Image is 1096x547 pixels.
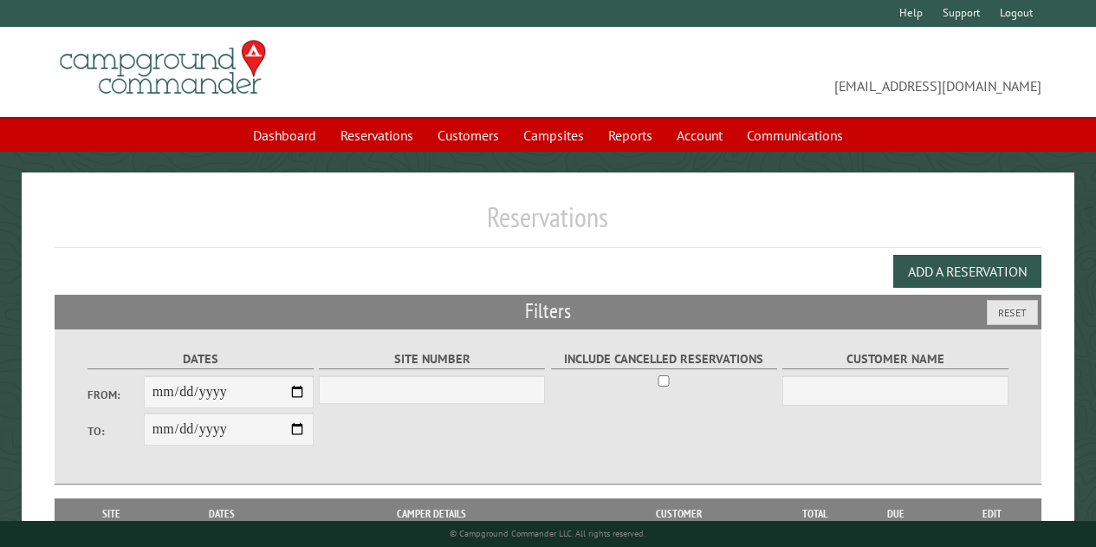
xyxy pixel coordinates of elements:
th: Due [850,498,943,530]
th: Edit [942,498,1041,530]
label: Site Number [319,349,545,369]
span: [EMAIL_ADDRESS][DOMAIN_NAME] [548,48,1041,96]
label: Dates [88,349,314,369]
h2: Filters [55,295,1041,328]
label: To: [88,423,144,440]
button: Reset [987,300,1038,325]
img: Campground Commander [55,34,271,101]
a: Account [666,119,733,152]
a: Campsites [513,119,594,152]
a: Customers [427,119,509,152]
label: From: [88,387,144,403]
th: Camper Details [285,498,578,530]
th: Total [781,498,850,530]
th: Customer [578,498,781,530]
a: Communications [736,119,853,152]
th: Dates [159,498,285,530]
small: © Campground Commander LLC. All rights reserved. [450,528,645,539]
label: Customer Name [782,349,1008,369]
a: Dashboard [243,119,327,152]
h1: Reservations [55,200,1041,248]
th: Site [63,498,159,530]
label: Include Cancelled Reservations [551,349,777,369]
a: Reservations [330,119,424,152]
button: Add a Reservation [893,255,1041,288]
a: Reports [598,119,663,152]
